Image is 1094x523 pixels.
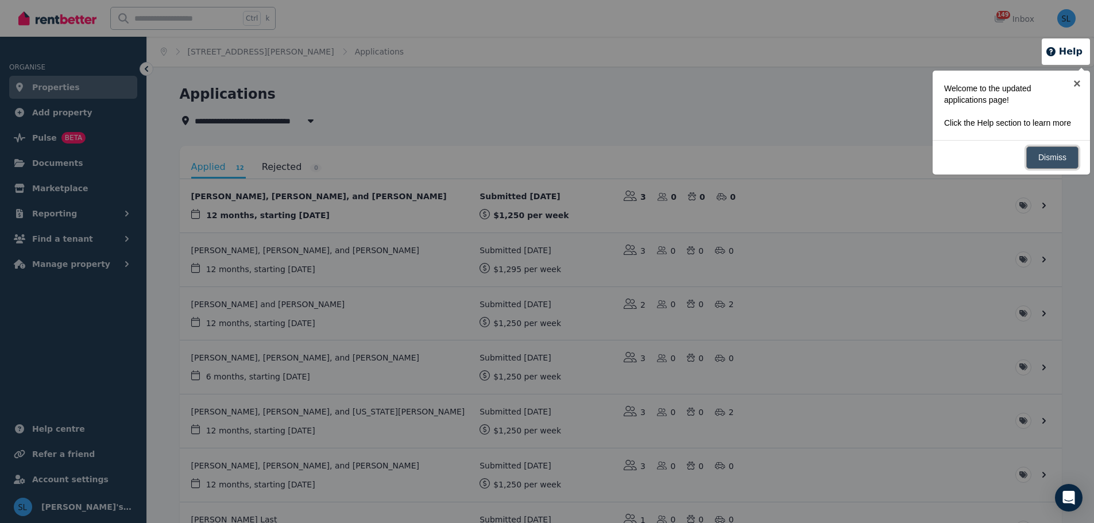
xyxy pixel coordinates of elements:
p: Click the Help section to learn more [944,117,1072,129]
a: × [1064,71,1090,96]
p: Welcome to the updated applications page! [944,83,1072,106]
div: Open Intercom Messenger [1055,484,1083,512]
a: Dismiss [1026,146,1078,169]
button: Help [1045,45,1083,59]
